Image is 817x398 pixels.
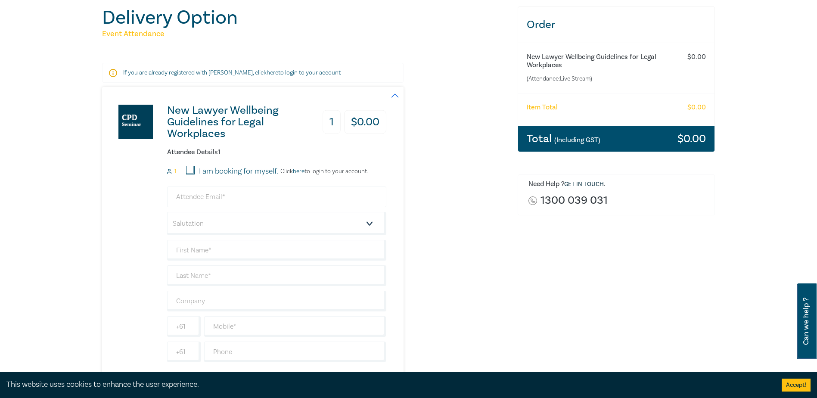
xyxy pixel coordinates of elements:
a: Get in touch [564,180,604,188]
h6: New Lawyer Wellbeing Guidelines for Legal Workplaces [527,53,672,69]
h3: New Lawyer Wellbeing Guidelines for Legal Workplaces [167,105,309,140]
input: +61 [167,342,201,362]
small: (Including GST) [554,136,600,144]
input: First Name* [167,240,386,261]
button: Accept cookies [782,379,811,392]
label: I am booking for myself. [199,166,278,177]
p: If you are already registered with [PERSON_NAME], click to login to your account [123,68,382,77]
h1: Delivery Option [102,6,507,29]
small: 1 [174,168,176,174]
h3: $ 0.00 [344,110,386,134]
small: (Attendance: Live Stream ) [527,75,672,83]
a: here [267,69,278,77]
h6: Attendee Details 1 [167,148,386,156]
p: Click to login to your account. [278,168,368,175]
div: This website uses cookies to enhance the user experience. [6,379,769,390]
input: Company [167,291,386,311]
a: here [293,168,304,175]
input: Last Name* [167,265,386,286]
h3: $ 0.00 [677,133,706,144]
span: Can we help ? [802,289,810,354]
h3: 1 [323,110,341,134]
img: New Lawyer Wellbeing Guidelines for Legal Workplaces [118,105,153,139]
h5: Event Attendance [102,29,507,39]
input: Mobile* [204,316,386,337]
h6: $ 0.00 [687,53,706,61]
h3: Order [518,7,715,43]
input: +61 [167,316,201,337]
input: Attendee Email* [167,187,386,207]
h6: Need Help ? . [528,180,708,189]
a: 1300 039 031 [541,195,608,206]
input: Phone [204,342,386,362]
h6: $ 0.00 [687,103,706,112]
h6: Item Total [527,103,558,112]
h3: Total [527,133,600,144]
